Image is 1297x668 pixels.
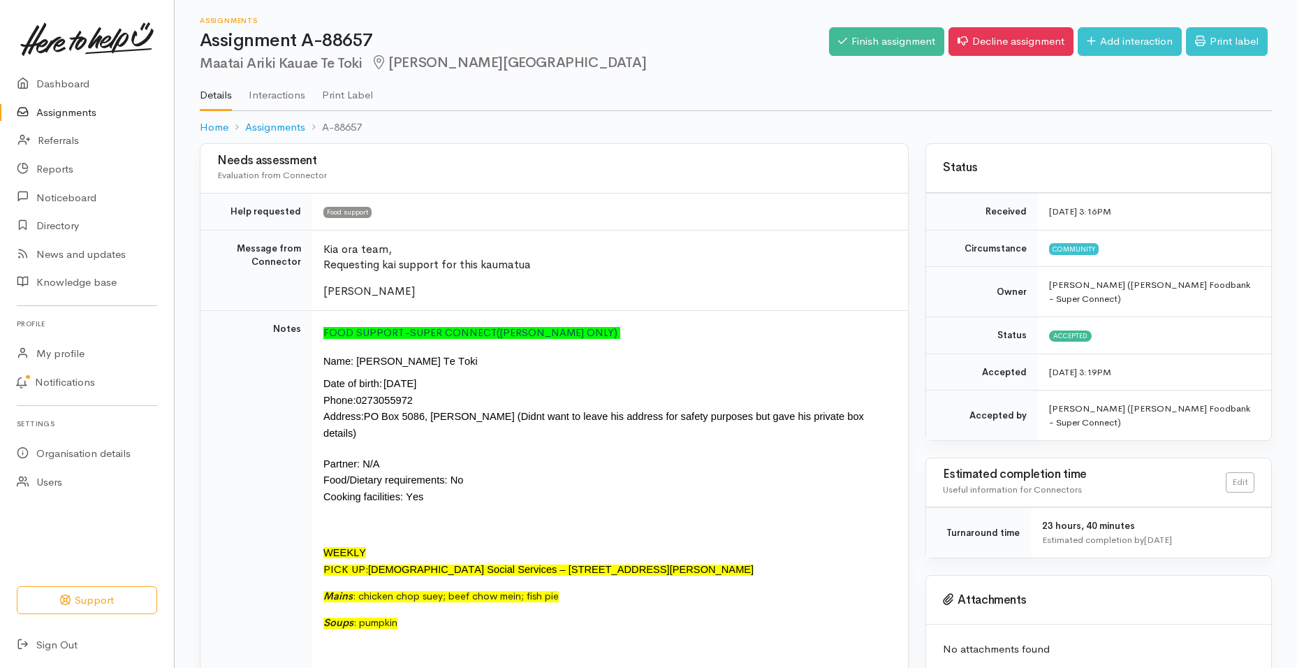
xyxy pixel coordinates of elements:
[346,474,349,486] span: /
[400,491,403,502] span: :
[364,491,400,503] span: facilities
[926,317,1038,354] td: Status
[200,71,232,111] a: Details
[368,564,754,575] span: [DEMOGRAPHIC_DATA] Social Services – [STREET_ADDRESS][PERSON_NAME]
[943,484,1082,495] span: Useful information for Connectors
[323,474,346,486] span: Food
[1049,279,1250,305] span: [PERSON_NAME] ([PERSON_NAME] Foodbank - Super Connect)
[926,354,1038,391] td: Accepted
[305,119,362,136] li: A-88657
[323,207,372,218] span: Food support
[943,593,1254,607] h3: Attachments
[1049,366,1111,378] time: [DATE] 3:19PM
[943,468,1226,481] h3: Estimated completion time
[323,326,404,339] span: FOOD SUPPORT
[323,395,353,406] span: Phone
[217,169,327,181] span: Evaluation from Connector
[323,563,368,576] font: PICK UP:
[200,55,829,71] h2: Maatai Ariki Kauae Te Toki
[249,71,305,110] a: Interactions
[356,395,413,406] span: 0273055972
[1049,331,1092,342] span: Accepted
[217,154,891,168] h3: Needs assessment
[361,411,364,422] span: :
[926,508,1031,558] td: Turnaround time
[1144,534,1172,546] time: [DATE]
[445,474,464,486] span: : No
[323,356,351,368] span: Name
[353,616,397,629] span: : pumpkin
[200,230,312,310] td: Message from Connector
[1049,205,1111,217] time: [DATE] 3:16PM
[405,326,410,339] span: -
[200,111,1272,144] nav: breadcrumb
[1226,472,1254,493] a: Edit
[1038,391,1271,441] td: [PERSON_NAME] ([PERSON_NAME] Foodbank - Super Connect)
[200,194,312,231] td: Help requested
[1186,27,1268,56] a: Print label
[323,378,345,389] span: Date
[829,27,944,56] a: Finish assignment
[17,314,157,333] h6: Profile
[926,194,1038,231] td: Received
[323,242,392,256] span: Kia ora team,
[948,27,1073,56] a: Decline assignment
[323,590,353,602] span: Mains
[349,474,381,486] span: Dietary
[371,54,647,71] span: [PERSON_NAME][GEOGRAPHIC_DATA]
[385,474,445,486] span: requirements
[406,491,423,502] span: Yes
[323,284,415,298] span: [PERSON_NAME]
[200,17,829,24] h6: Assignments
[359,378,379,390] span: birth
[323,458,380,470] span: Partner: N/A
[1042,533,1254,547] div: Estimated completion by
[323,411,864,438] span: PO Box 5086, [PERSON_NAME] (Didnt want to leave his address for safety purposes but gave his priv...
[323,616,353,629] span: Soups
[17,414,157,433] h6: Settings
[323,547,366,558] span: WEEKLY
[200,31,829,51] h1: Assignment A-88657
[379,378,382,389] span: :
[353,395,356,406] span: :
[410,326,497,339] span: SUPER CONNECT
[353,590,559,602] span: : chicken chop suey; beef chow mein; fish pie
[926,230,1038,267] td: Circumstance
[351,356,478,367] span: : [PERSON_NAME] Te Toki
[1049,243,1099,254] span: Community
[943,161,1254,175] h3: Status
[322,71,373,110] a: Print Label
[497,326,617,339] span: ([PERSON_NAME] ONLY)
[323,257,531,272] span: Requesting kai support for this kaumatua
[245,119,305,136] a: Assignments
[348,378,356,390] span: of
[1042,520,1135,532] span: 23 hours, 40 minutes
[17,586,157,615] button: Support
[1078,27,1182,56] a: Add interaction
[926,391,1038,441] td: Accepted by
[926,267,1038,317] td: Owner
[200,119,228,136] a: Home
[323,411,361,423] span: Address
[323,491,361,502] span: Cooking
[383,378,416,389] span: [DATE]
[943,641,1254,658] p: No attachments found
